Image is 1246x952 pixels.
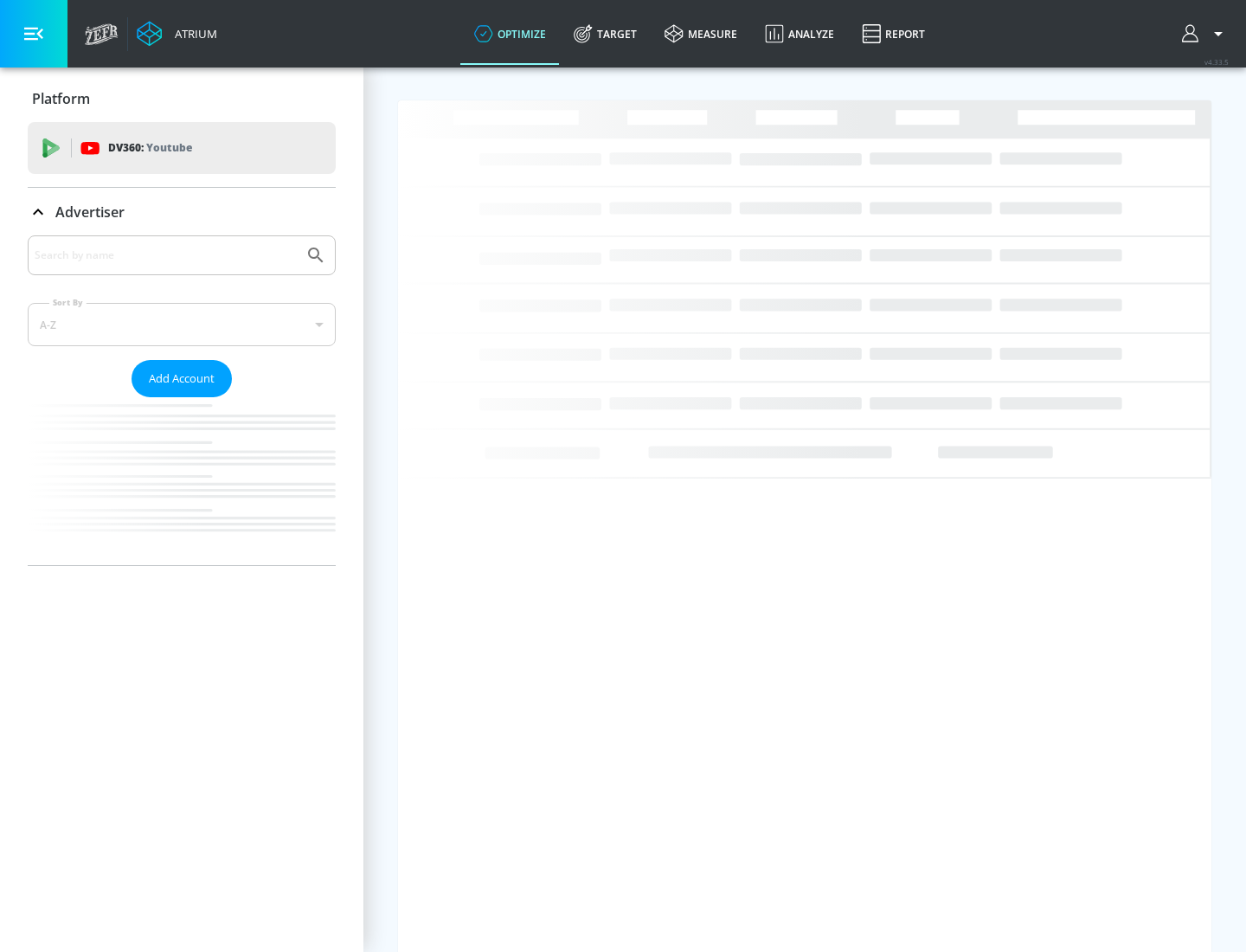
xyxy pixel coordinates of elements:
[848,3,939,65] a: Report
[55,203,125,222] p: Advertiser
[560,3,651,65] a: Target
[132,360,232,397] button: Add Account
[137,21,217,47] a: Atrium
[35,244,297,267] input: Search by name
[28,303,336,346] div: A-Z
[28,397,336,565] nav: list of Advertiser
[460,3,560,65] a: optimize
[28,235,336,565] div: Advertiser
[168,26,217,42] div: Atrium
[28,74,336,123] div: Platform
[1204,57,1229,67] span: v 4.33.5
[751,3,848,65] a: Analyze
[32,89,90,108] p: Platform
[146,138,192,157] p: Youtube
[149,369,215,389] span: Add Account
[28,122,336,174] div: DV360: Youtube
[108,138,192,158] p: DV360:
[49,297,87,308] label: Sort By
[651,3,751,65] a: measure
[28,188,336,236] div: Advertiser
